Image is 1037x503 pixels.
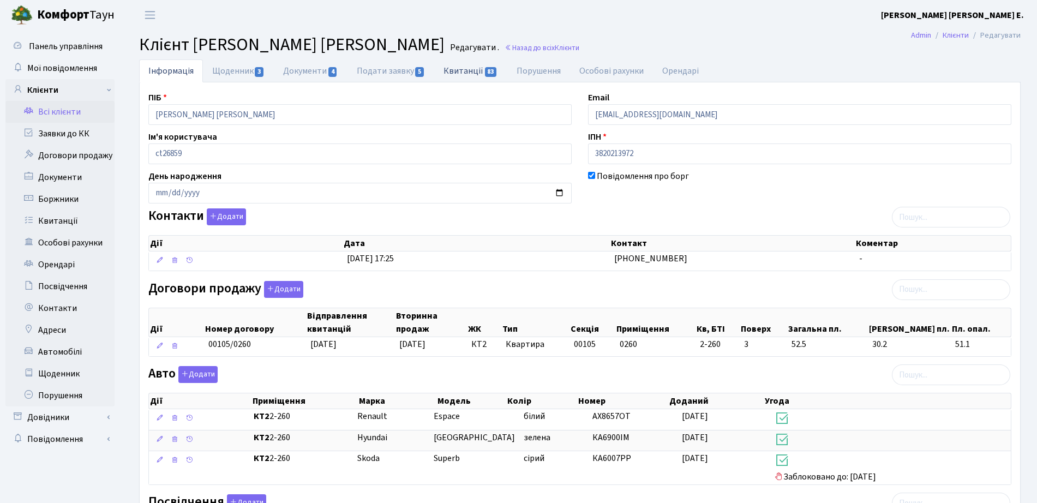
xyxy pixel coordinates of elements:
span: Hyundai [357,432,387,444]
a: Додати [261,279,303,298]
span: Таун [37,6,115,25]
a: Особові рахунки [570,59,653,82]
label: Ім'я користувача [148,130,217,143]
th: Приміщення [615,308,696,337]
span: 83 [485,67,497,77]
a: Повідомлення [5,428,115,450]
b: КТ2 [254,410,269,422]
span: 3 [744,338,783,351]
th: Марка [358,393,436,409]
a: Додати [204,207,246,226]
th: Номер договору [204,308,306,337]
span: Заблоковано до: [DATE] [775,452,1006,483]
span: Мої повідомлення [27,62,97,74]
span: 5 [415,67,424,77]
button: Договори продажу [264,281,303,298]
span: 3 [255,67,263,77]
a: Заявки до КК [5,123,115,145]
th: Контакт [610,236,855,251]
th: Дії [149,393,251,409]
span: 0260 [620,338,637,350]
span: 30.2 [872,338,946,351]
a: Панель управління [5,35,115,57]
input: Пошук... [892,364,1010,385]
th: Дата [343,236,610,251]
a: Автомобілі [5,341,115,363]
a: Особові рахунки [5,232,115,254]
a: Додати [176,364,218,384]
span: Квартира [506,338,566,351]
th: Колір [506,393,577,409]
label: Контакти [148,208,246,225]
a: Посвідчення [5,276,115,297]
span: [DATE] [682,452,708,464]
span: Skoda [357,452,380,464]
a: Клієнти [5,79,115,101]
a: Всі клієнти [5,101,115,123]
span: КА6900ІМ [592,432,630,444]
button: Переключити навігацію [136,6,164,24]
th: Дії [149,236,343,251]
a: Документи [274,59,347,82]
a: Щоденник [5,363,115,385]
a: Інформація [139,59,203,82]
span: 00105/0260 [208,338,251,350]
th: Секція [570,308,615,337]
span: - [859,253,862,265]
a: Щоденник [203,59,274,82]
span: Renault [357,410,387,422]
button: Авто [178,366,218,383]
a: Контакти [5,297,115,319]
span: зелена [524,432,550,444]
a: Квитанції [434,59,507,82]
span: [DATE] [399,338,425,350]
th: Відправлення квитанцій [306,308,395,337]
a: Порушення [507,59,570,82]
th: Номер [577,393,668,409]
span: Espace [434,410,460,422]
label: ІПН [588,130,607,143]
span: КА6007РР [592,452,631,464]
span: 2-260 [254,452,349,465]
small: Редагувати . [448,43,499,53]
a: Мої повідомлення [5,57,115,79]
a: Боржники [5,188,115,210]
span: 52.5 [792,338,864,351]
th: Доданий [668,393,764,409]
input: Пошук... [892,279,1010,300]
span: Панель управління [29,40,103,52]
label: Авто [148,366,218,383]
th: ЖК [467,308,501,337]
a: Назад до всіхКлієнти [505,43,579,53]
span: 00105 [574,338,596,350]
th: Угода [764,393,1011,409]
span: 2-260 [254,410,349,423]
th: Поверх [740,308,787,337]
span: Клієнти [555,43,579,53]
a: Квитанції [5,210,115,232]
span: білий [524,410,545,422]
label: Повідомлення про борг [597,170,689,183]
a: Подати заявку [347,59,434,82]
a: [PERSON_NAME] [PERSON_NAME] Е. [881,9,1024,22]
span: [DATE] 17:25 [347,253,394,265]
label: День народження [148,170,221,183]
b: [PERSON_NAME] [PERSON_NAME] Е. [881,9,1024,21]
th: Дії [149,308,204,337]
label: Email [588,91,609,104]
a: Документи [5,166,115,188]
a: Договори продажу [5,145,115,166]
label: Договори продажу [148,281,303,298]
input: Пошук... [892,207,1010,227]
span: 4 [328,67,337,77]
a: Орендарі [653,59,708,82]
a: Орендарі [5,254,115,276]
img: logo.png [11,4,33,26]
span: Клієнт [PERSON_NAME] [PERSON_NAME] [139,32,445,57]
span: 51.1 [955,338,1006,351]
label: ПІБ [148,91,167,104]
th: Кв, БТІ [696,308,740,337]
th: Модель [436,393,507,409]
th: Тип [501,308,570,337]
th: [PERSON_NAME] пл. [868,308,951,337]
